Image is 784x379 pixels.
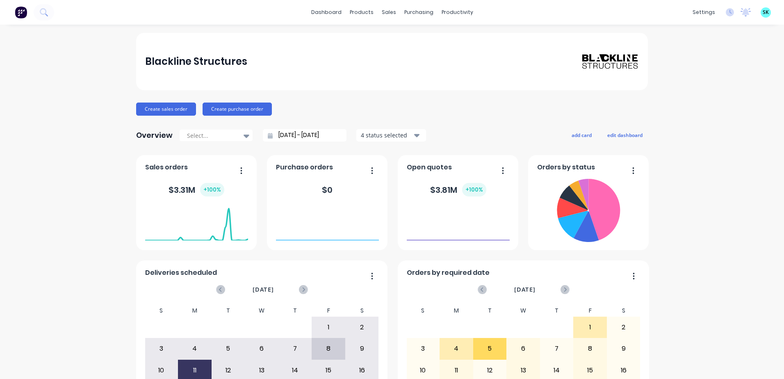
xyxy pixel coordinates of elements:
[312,305,345,317] div: F
[346,317,378,338] div: 2
[245,338,278,359] div: 6
[574,338,606,359] div: 8
[322,184,333,196] div: $ 0
[438,6,477,18] div: productivity
[145,53,247,70] div: Blackline Structures
[573,305,607,317] div: F
[430,183,486,196] div: $ 3.81M
[406,305,440,317] div: S
[566,130,597,140] button: add card
[253,285,274,294] span: [DATE]
[440,338,473,359] div: 4
[540,305,574,317] div: T
[245,305,278,317] div: W
[200,183,224,196] div: + 100 %
[462,183,486,196] div: + 100 %
[276,162,333,172] span: Purchase orders
[474,338,506,359] div: 5
[212,305,245,317] div: T
[136,103,196,116] button: Create sales order
[278,305,312,317] div: T
[507,338,540,359] div: 6
[378,6,400,18] div: sales
[212,338,245,359] div: 5
[145,305,178,317] div: S
[407,338,440,359] div: 3
[506,305,540,317] div: W
[145,338,178,359] div: 3
[400,6,438,18] div: purchasing
[473,305,507,317] div: T
[312,338,345,359] div: 8
[178,305,212,317] div: M
[361,131,413,139] div: 4 status selected
[581,53,639,70] img: Blackline Structures
[345,305,379,317] div: S
[312,317,345,338] div: 1
[607,305,640,317] div: S
[346,338,378,359] div: 9
[346,6,378,18] div: products
[356,129,426,142] button: 4 status selected
[407,162,452,172] span: Open quotes
[537,162,595,172] span: Orders by status
[607,338,640,359] div: 9
[15,6,27,18] img: Factory
[145,162,188,172] span: Sales orders
[574,317,606,338] div: 1
[607,317,640,338] div: 2
[514,285,536,294] span: [DATE]
[540,338,573,359] div: 7
[203,103,272,116] button: Create purchase order
[688,6,719,18] div: settings
[763,9,769,16] span: SK
[169,183,224,196] div: $ 3.31M
[440,305,473,317] div: M
[178,338,211,359] div: 4
[602,130,648,140] button: edit dashboard
[307,6,346,18] a: dashboard
[279,338,312,359] div: 7
[136,127,173,144] div: Overview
